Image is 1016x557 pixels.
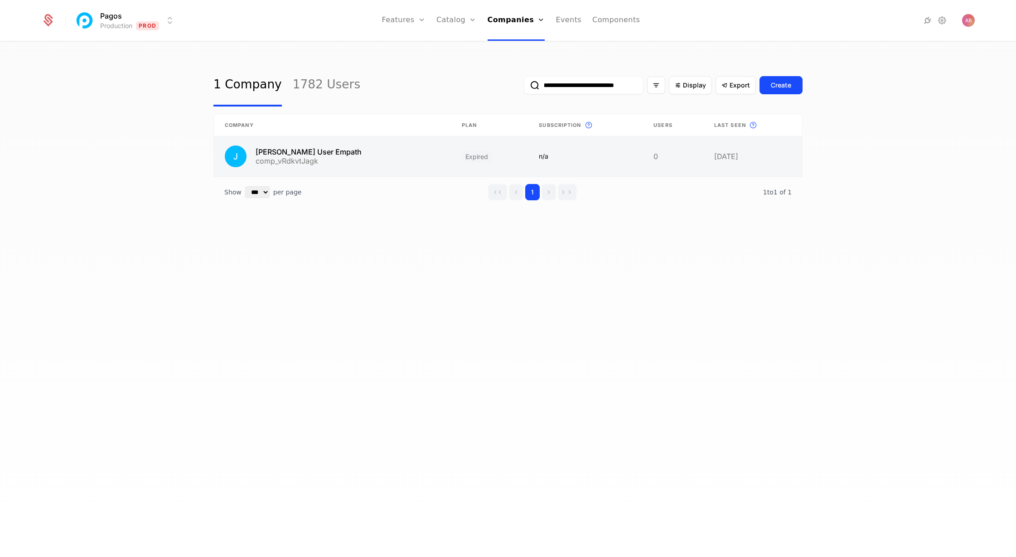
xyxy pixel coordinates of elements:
img: Andy Barker [962,14,975,27]
img: Pagos [74,10,96,31]
button: Go to first page [488,184,507,200]
div: Production [100,21,132,30]
a: Settings [937,15,948,26]
th: Company [214,114,451,136]
a: 1 Company [213,64,282,107]
div: Page navigation [488,184,577,200]
a: 1782 Users [293,64,360,107]
span: Prod [136,21,159,30]
button: Select environment [77,10,175,30]
span: 1 [763,189,792,196]
button: Go to previous page [509,184,523,200]
button: Open user button [962,14,975,27]
div: Create [771,81,791,90]
button: Create [760,76,803,94]
div: Table pagination [213,177,803,208]
span: Export [730,81,750,90]
span: Pagos [100,10,122,21]
button: Filter options [647,77,665,94]
span: per page [273,188,302,197]
button: Go to last page [558,184,577,200]
span: Show [224,188,242,197]
th: Users [643,114,703,136]
button: Display [669,76,712,94]
span: Subscription [539,121,581,129]
span: Display [683,81,706,90]
span: 1 to 1 of [763,189,788,196]
button: Go to page 1 [525,184,540,200]
button: Export [716,76,756,94]
th: Plan [451,114,528,136]
a: Integrations [922,15,933,26]
button: Go to next page [542,184,556,200]
select: Select page size [245,186,270,198]
span: Last seen [714,121,746,129]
